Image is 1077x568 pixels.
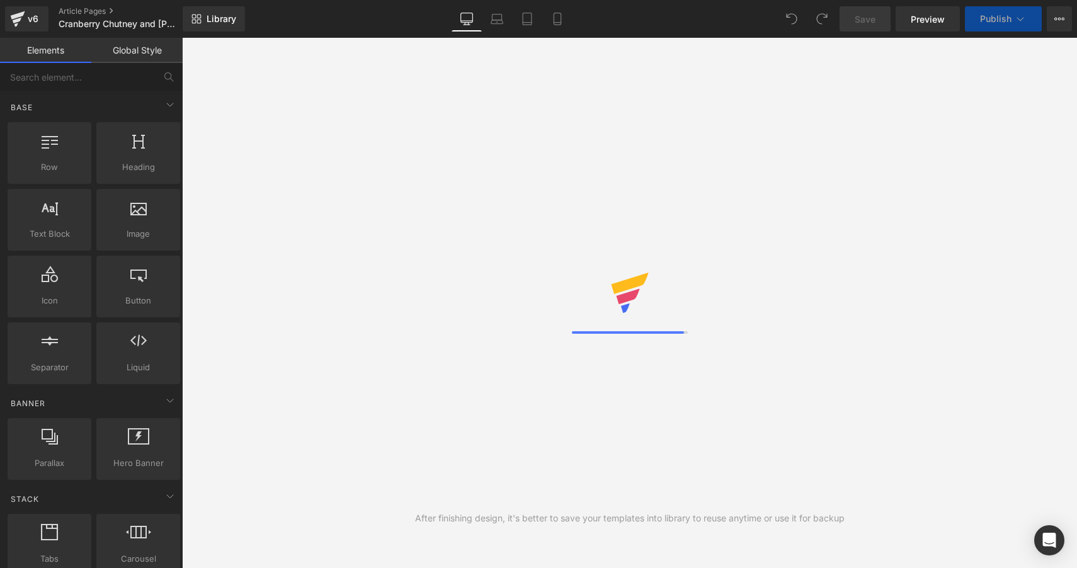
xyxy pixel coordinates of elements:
button: Undo [779,6,804,31]
span: Library [207,13,236,25]
span: Stack [9,493,40,505]
span: Separator [11,361,88,374]
span: Cranberry Chutney and [PERSON_NAME] [59,19,179,29]
span: Parallax [11,457,88,470]
span: Button [100,294,176,307]
a: Global Style [91,38,183,63]
a: Preview [896,6,960,31]
button: Redo [809,6,835,31]
span: Preview [911,13,945,26]
a: Article Pages [59,6,203,16]
button: More [1047,6,1072,31]
span: Text Block [11,227,88,241]
button: Publish [965,6,1042,31]
span: Publish [980,14,1011,24]
span: Base [9,101,34,113]
span: Row [11,161,88,174]
span: Image [100,227,176,241]
div: v6 [25,11,41,27]
span: Icon [11,294,88,307]
div: After finishing design, it's better to save your templates into library to reuse anytime or use i... [415,511,845,525]
a: v6 [5,6,48,31]
span: Save [855,13,875,26]
a: Laptop [482,6,512,31]
span: Liquid [100,361,176,374]
a: New Library [183,6,245,31]
span: Heading [100,161,176,174]
a: Desktop [452,6,482,31]
div: Open Intercom Messenger [1034,525,1064,555]
a: Mobile [542,6,573,31]
span: Tabs [11,552,88,565]
span: Hero Banner [100,457,176,470]
span: Banner [9,397,47,409]
span: Carousel [100,552,176,565]
a: Tablet [512,6,542,31]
